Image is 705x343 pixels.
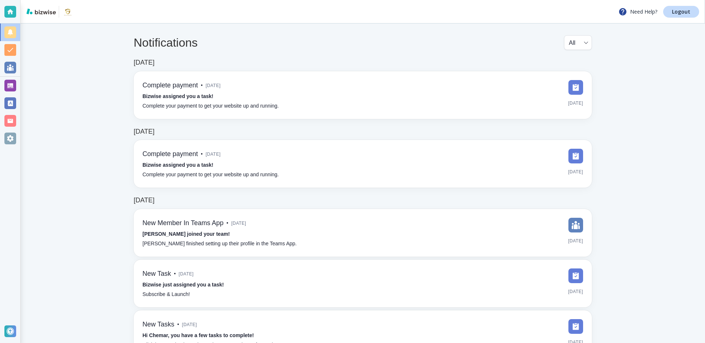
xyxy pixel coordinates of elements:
[142,240,297,248] p: [PERSON_NAME] finished setting up their profile in the Teams App.
[142,282,224,288] strong: Bizwise just assigned you a task!
[568,218,583,232] img: DashboardSidebarTeams.svg
[134,128,155,136] h6: [DATE]
[568,319,583,334] img: DashboardSidebarTasks.svg
[26,8,56,14] img: bizwise
[142,219,224,227] h6: New Member In Teams App
[201,150,203,158] p: •
[134,209,592,257] a: New Member In Teams App•[DATE][PERSON_NAME] joined your team![PERSON_NAME] finished setting up th...
[568,286,583,297] span: [DATE]
[142,231,230,237] strong: [PERSON_NAME] joined your team!
[142,290,190,299] p: Subscribe & Launch!
[182,319,197,330] span: [DATE]
[142,82,198,90] h6: Complete payment
[179,268,194,279] span: [DATE]
[134,59,155,67] h6: [DATE]
[227,219,228,227] p: •
[568,268,583,283] img: DashboardSidebarTasks.svg
[177,321,179,329] p: •
[618,7,657,16] p: Need Help?
[134,36,198,50] h4: Notifications
[142,93,213,99] strong: Bizwise assigned you a task!
[62,6,74,18] img: Chemar's Consultancy
[134,196,155,205] h6: [DATE]
[672,9,690,14] p: Logout
[134,260,592,307] a: New Task•[DATE]Bizwise just assigned you a task!Subscribe & Launch![DATE]
[231,218,246,229] span: [DATE]
[134,140,592,188] a: Complete payment•[DATE]Bizwise assigned you a task!Complete your payment to get your website up a...
[568,149,583,163] img: DashboardSidebarTasks.svg
[142,102,279,110] p: Complete your payment to get your website up and running.
[134,71,592,119] a: Complete payment•[DATE]Bizwise assigned you a task!Complete your payment to get your website up a...
[569,36,587,50] div: All
[568,235,583,246] span: [DATE]
[568,166,583,177] span: [DATE]
[568,80,583,95] img: DashboardSidebarTasks.svg
[568,98,583,109] span: [DATE]
[142,321,174,329] h6: New Tasks
[174,270,176,278] p: •
[142,171,279,179] p: Complete your payment to get your website up and running.
[206,80,221,91] span: [DATE]
[206,149,221,160] span: [DATE]
[142,270,171,278] h6: New Task
[663,6,699,18] a: Logout
[201,82,203,90] p: •
[142,332,254,338] strong: Hi Chemar, you have a few tasks to complete!
[142,150,198,158] h6: Complete payment
[142,162,213,168] strong: Bizwise assigned you a task!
